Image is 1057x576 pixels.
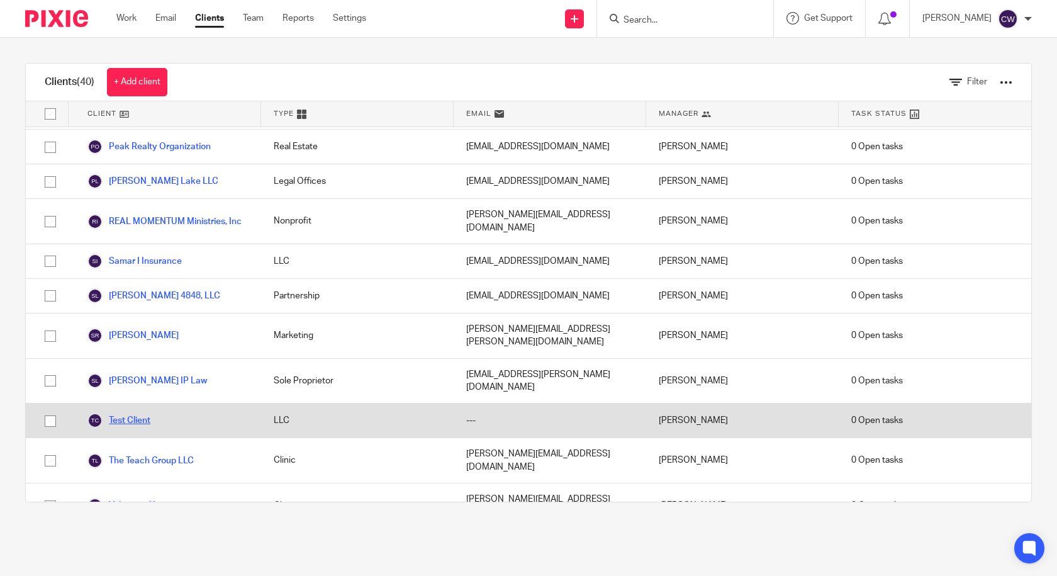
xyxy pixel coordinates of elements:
span: Client [87,108,116,119]
div: Marketing [261,313,454,358]
span: 0 Open tasks [851,329,903,342]
p: [PERSON_NAME] [922,12,992,25]
a: Samar I Insurance [87,254,182,269]
img: svg%3E [87,453,103,468]
span: Manager [659,108,698,119]
div: Partnership [261,279,454,313]
span: 0 Open tasks [851,175,903,188]
a: Peak Realty Organization [87,139,211,154]
div: [EMAIL_ADDRESS][DOMAIN_NAME] [454,279,646,313]
img: svg%3E [87,174,103,189]
img: svg%3E [87,254,103,269]
img: svg%3E [87,413,103,428]
div: Clinic [261,438,454,483]
a: [PERSON_NAME] 4848, LLC [87,288,220,303]
img: svg%3E [87,214,103,229]
div: [PERSON_NAME][EMAIL_ADDRESS][DOMAIN_NAME] [454,199,646,244]
a: Test Client [87,413,150,428]
div: [PERSON_NAME] [646,313,839,358]
a: Team [243,12,264,25]
a: [PERSON_NAME] [87,328,179,343]
div: [EMAIL_ADDRESS][PERSON_NAME][DOMAIN_NAME] [454,359,646,404]
span: Email [466,108,491,119]
img: svg%3E [87,139,103,154]
div: [PERSON_NAME] [646,359,839,404]
h1: Clients [45,76,94,89]
input: Select all [38,102,62,126]
img: svg%3E [87,288,103,303]
a: Settings [333,12,366,25]
span: 0 Open tasks [851,290,903,302]
span: Task Status [851,108,907,119]
span: 0 Open tasks [851,375,903,387]
span: 0 Open tasks [851,215,903,227]
a: Work [116,12,137,25]
span: 0 Open tasks [851,140,903,153]
span: Get Support [804,14,853,23]
div: [PERSON_NAME] [646,244,839,278]
a: + Add client [107,68,167,96]
a: Reports [282,12,314,25]
div: [PERSON_NAME][EMAIL_ADDRESS][PERSON_NAME][DOMAIN_NAME] [454,313,646,358]
a: Volunteer Hearing [87,498,181,513]
div: Nonprofit [261,199,454,244]
span: Filter [967,77,987,86]
div: Sole Proprietor [261,359,454,404]
div: [EMAIL_ADDRESS][DOMAIN_NAME] [454,244,646,278]
div: [PERSON_NAME] [646,199,839,244]
span: Type [274,108,294,119]
span: 0 Open tasks [851,499,903,512]
span: 0 Open tasks [851,255,903,268]
div: [PERSON_NAME][EMAIL_ADDRESS][DOMAIN_NAME] [454,438,646,483]
a: The Teach Group LLC [87,453,194,468]
div: Clinic [261,483,454,528]
a: Email [155,12,176,25]
div: --- [454,404,646,438]
a: [PERSON_NAME] IP Law [87,373,207,388]
div: LLC [261,244,454,278]
a: Clients [195,12,224,25]
img: svg%3E [998,9,1018,29]
div: Real Estate [261,130,454,164]
span: 0 Open tasks [851,414,903,427]
div: [PERSON_NAME] [646,483,839,528]
div: [PERSON_NAME][EMAIL_ADDRESS][DOMAIN_NAME] [454,483,646,528]
span: (40) [77,77,94,87]
div: [PERSON_NAME] [646,404,839,438]
img: svg%3E [87,498,103,513]
span: 0 Open tasks [851,454,903,466]
div: [PERSON_NAME] [646,130,839,164]
div: [EMAIL_ADDRESS][DOMAIN_NAME] [454,130,646,164]
div: Legal Offices [261,164,454,198]
input: Search [622,15,735,26]
div: [PERSON_NAME] [646,279,839,313]
a: [PERSON_NAME] Lake LLC [87,174,218,189]
div: [EMAIL_ADDRESS][DOMAIN_NAME] [454,164,646,198]
img: Pixie [25,10,88,27]
img: svg%3E [87,328,103,343]
img: svg%3E [87,373,103,388]
a: REAL MOMENTUM Ministries, Inc [87,214,242,229]
div: LLC [261,404,454,438]
div: [PERSON_NAME] [646,164,839,198]
div: [PERSON_NAME] [646,438,839,483]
